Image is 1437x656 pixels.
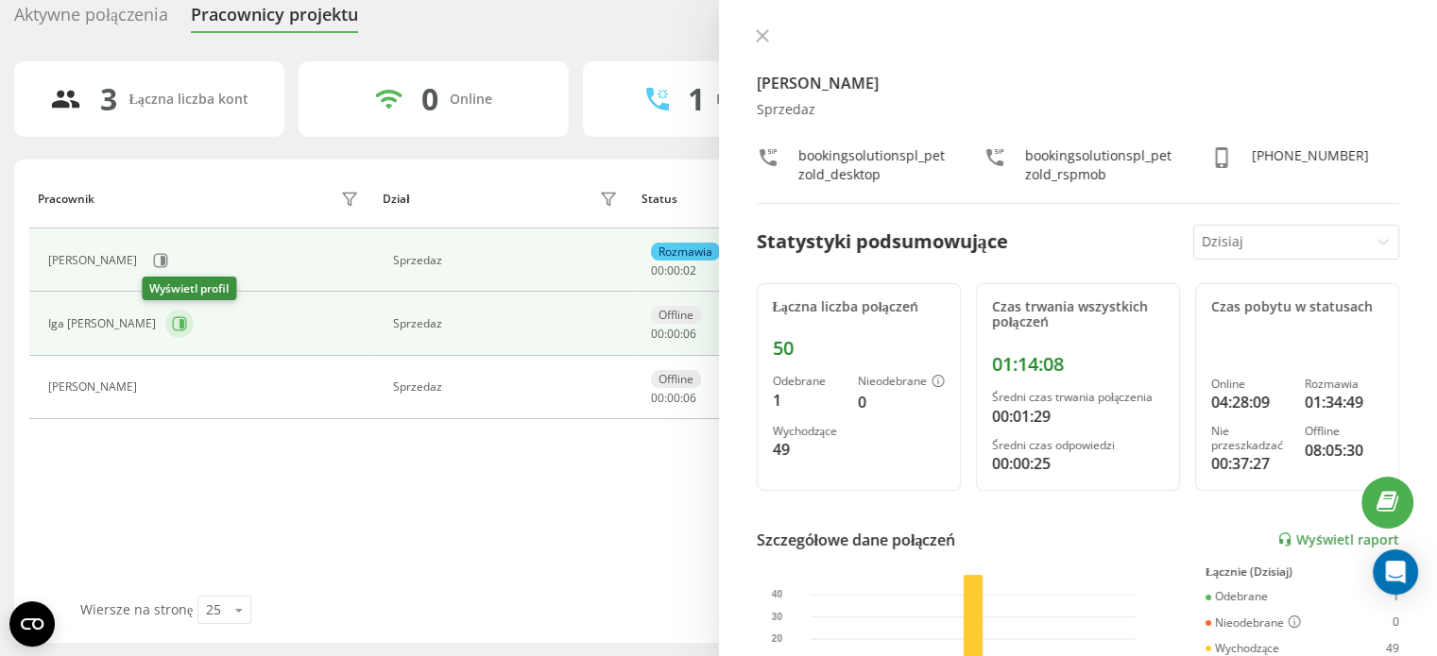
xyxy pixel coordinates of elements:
[1393,590,1399,603] div: 1
[757,529,956,551] div: Szczegółowe dane połączeń
[642,193,677,206] div: Status
[100,81,117,117] div: 3
[716,92,792,108] div: Rozmawiają
[651,370,701,388] div: Offline
[773,375,843,388] div: Odebrane
[651,306,701,324] div: Offline
[773,389,843,412] div: 1
[771,589,782,599] text: 40
[1211,452,1290,475] div: 00:37:27
[393,254,623,267] div: Sprzedaz
[688,81,705,117] div: 1
[757,227,1008,256] div: Statystyki podsumowujące
[1211,378,1290,391] div: Online
[757,72,1400,94] h4: [PERSON_NAME]
[1393,615,1399,631] div: 0
[383,193,409,206] div: Dział
[1206,615,1301,631] div: Nieodebrane
[1252,146,1369,184] div: [PHONE_NUMBER]
[128,92,248,108] div: Łączna liczba kont
[773,438,843,461] div: 49
[48,254,142,267] div: [PERSON_NAME]
[771,612,782,622] text: 30
[450,92,492,108] div: Online
[667,326,680,342] span: 00
[651,243,720,261] div: Rozmawia
[683,326,696,342] span: 06
[142,277,236,300] div: Wyświetl profil
[48,380,142,394] div: [PERSON_NAME]
[683,390,696,406] span: 06
[667,390,680,406] span: 00
[798,146,946,184] div: bookingsolutionspl_petzold_desktop
[992,452,1164,475] div: 00:00:25
[651,328,696,341] div: : :
[1386,642,1399,655] div: 49
[1305,425,1383,438] div: Offline
[992,353,1164,376] div: 01:14:08
[992,391,1164,404] div: Średni czas trwania połączenia
[757,102,1400,118] div: Sprzedaz
[1206,642,1279,655] div: Wychodzące
[651,262,664,278] span: 00
[992,299,1164,331] div: Czas trwania wszystkich połączeń
[80,600,193,618] span: Wiersze na stronę
[773,299,945,315] div: Łączna liczba połączeń
[1305,439,1383,462] div: 08:05:30
[14,5,168,34] div: Aktywne połączenia
[1211,391,1290,413] div: 04:28:09
[651,326,664,342] span: 00
[773,425,843,438] div: Wychodzące
[1373,549,1418,595] div: Open Intercom Messenger
[651,390,664,406] span: 00
[1305,391,1383,413] div: 01:34:49
[1206,590,1268,603] div: Odebrane
[206,600,221,619] div: 25
[191,5,358,34] div: Pracownicy projektu
[1277,531,1399,547] a: Wyświetl raport
[771,633,782,644] text: 20
[9,601,55,647] button: Open CMP widget
[393,380,623,394] div: Sprzedaz
[992,405,1164,428] div: 00:01:29
[683,262,696,278] span: 02
[1206,565,1399,579] div: Łącznie (Dzisiaj)
[48,317,161,330] div: Iga [PERSON_NAME]
[1211,299,1383,315] div: Czas pobytu w statusach
[651,264,696,278] div: : :
[667,262,680,278] span: 00
[1025,146,1172,184] div: bookingsolutionspl_petzold_rspmob
[1211,425,1290,452] div: Nie przeszkadzać
[421,81,438,117] div: 0
[1305,378,1383,391] div: Rozmawia
[858,391,945,413] div: 0
[773,337,945,360] div: 50
[393,317,623,330] div: Sprzedaz
[651,392,696,405] div: : :
[858,375,945,390] div: Nieodebrane
[38,193,94,206] div: Pracownik
[992,439,1164,452] div: Średni czas odpowiedzi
